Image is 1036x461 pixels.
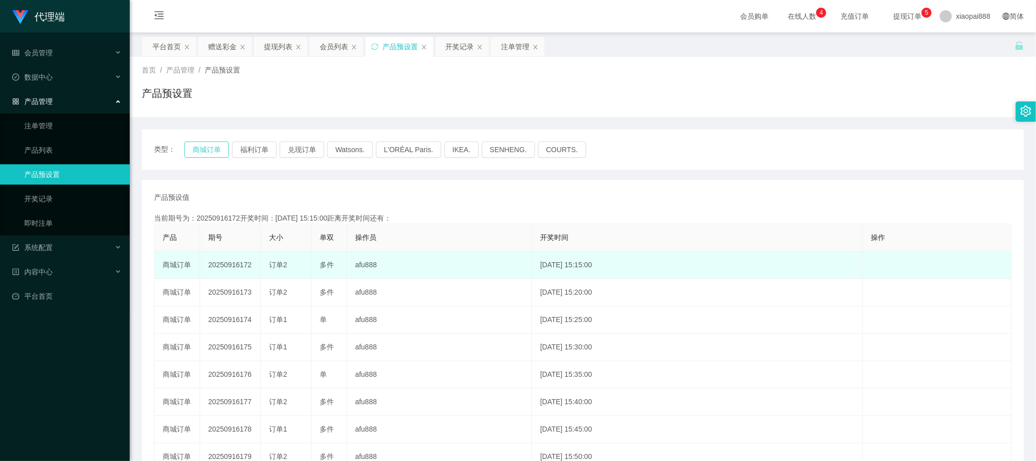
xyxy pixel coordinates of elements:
[347,388,532,416] td: afu888
[532,252,863,279] td: [DATE] 15:15:00
[200,306,261,334] td: 20250916174
[155,306,200,334] td: 商城订单
[816,8,826,18] sup: 4
[155,361,200,388] td: 商城订单
[12,243,53,252] span: 系统配置
[200,416,261,443] td: 20250916178
[532,44,539,50] i: 图标: close
[269,315,287,324] span: 订单1
[320,288,334,296] span: 多件
[155,334,200,361] td: 商城订单
[200,388,261,416] td: 20250916177
[12,74,19,81] i: 图标: check-circle-o
[264,37,292,56] div: 提现列表
[199,66,201,74] span: /
[12,49,53,57] span: 会员管理
[835,13,874,20] span: 充值订单
[163,233,177,241] span: 产品
[155,416,200,443] td: 商城订单
[200,334,261,361] td: 20250916175
[532,334,863,361] td: [DATE] 15:30:00
[24,116,122,136] a: 注单管理
[184,44,190,50] i: 图标: close
[355,233,376,241] span: 操作员
[160,66,162,74] span: /
[205,66,240,74] span: 产品预设置
[200,279,261,306] td: 20250916173
[240,44,246,50] i: 图标: close
[24,140,122,160] a: 产品列表
[820,8,823,18] p: 4
[184,141,229,158] button: 商城订单
[269,370,287,378] span: 订单2
[347,361,532,388] td: afu888
[24,164,122,185] a: 产品预设置
[269,288,287,296] span: 订单2
[12,49,19,56] i: 图标: table
[12,97,53,105] span: 产品管理
[320,425,334,433] span: 多件
[320,398,334,406] span: 多件
[1020,105,1031,117] i: 图标: setting
[269,233,283,241] span: 大小
[269,452,287,460] span: 订单2
[208,37,237,56] div: 赠送彩金
[1015,41,1024,50] i: 图标: unlock
[482,141,535,158] button: SENHENG.
[320,261,334,269] span: 多件
[888,13,927,20] span: 提现订单
[269,398,287,406] span: 订单2
[320,315,327,324] span: 单
[24,189,122,209] a: 开奖记录
[152,37,181,56] div: 平台首页
[280,141,324,158] button: 兑现订单
[871,233,885,241] span: 操作
[477,44,483,50] i: 图标: close
[532,279,863,306] td: [DATE] 15:20:00
[12,286,122,306] a: 图标: dashboard平台首页
[532,361,863,388] td: [DATE] 15:35:00
[540,233,568,241] span: 开奖时间
[155,279,200,306] td: 商城订单
[34,1,65,33] h1: 代理端
[12,12,65,20] a: 代理端
[445,37,474,56] div: 开奖记录
[269,343,287,351] span: 订单1
[783,13,821,20] span: 在线人数
[142,1,176,33] i: 图标: menu-fold
[12,10,28,24] img: logo.9652507e.png
[142,66,156,74] span: 首页
[538,141,586,158] button: COURTS.
[232,141,277,158] button: 福利订单
[501,37,529,56] div: 注单管理
[347,416,532,443] td: afu888
[320,370,327,378] span: 单
[142,86,193,101] h1: 产品预设置
[155,252,200,279] td: 商城订单
[327,141,373,158] button: Watsons.
[154,213,1012,224] div: 当前期号为：20250916172开奖时间：[DATE] 15:15:00距离开奖时间还有：
[347,279,532,306] td: afu888
[532,306,863,334] td: [DATE] 15:25:00
[154,192,189,203] span: 产品预设值
[295,44,301,50] i: 图标: close
[1003,13,1010,20] i: 图标: global
[269,425,287,433] span: 订单1
[320,343,334,351] span: 多件
[532,388,863,416] td: [DATE] 15:40:00
[12,244,19,251] i: 图标: form
[320,452,334,460] span: 多件
[208,233,222,241] span: 期号
[12,73,53,81] span: 数据中心
[155,388,200,416] td: 商城订单
[351,44,357,50] i: 图标: close
[347,306,532,334] td: afu888
[347,252,532,279] td: afu888
[12,268,53,276] span: 内容中心
[925,8,929,18] p: 5
[269,261,287,269] span: 订单2
[12,268,19,275] i: 图标: profile
[922,8,932,18] sup: 5
[12,98,19,105] i: 图标: appstore-o
[154,141,184,158] span: 类型：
